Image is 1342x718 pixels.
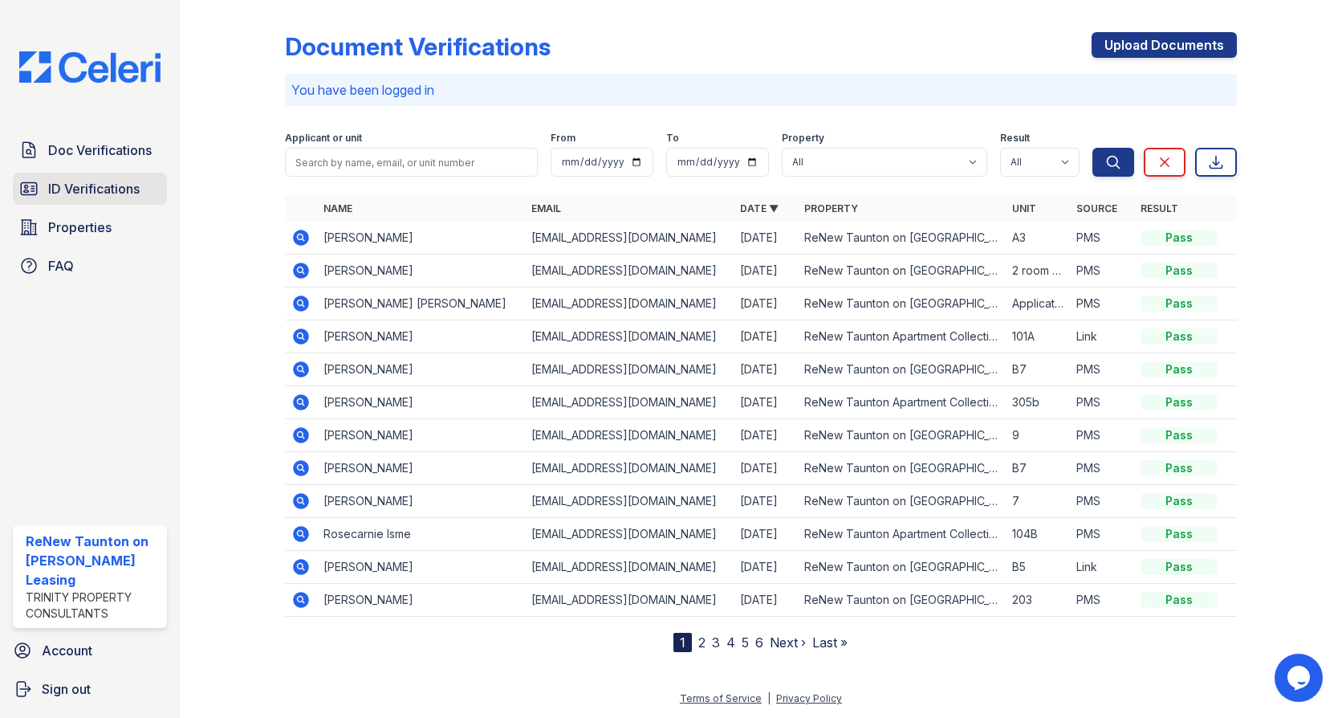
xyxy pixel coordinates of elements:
div: Pass [1141,526,1218,542]
span: Doc Verifications [48,141,152,160]
a: Unit [1012,202,1036,214]
div: Pass [1141,394,1218,410]
td: 101A [1006,320,1070,353]
td: Link [1070,551,1134,584]
iframe: chat widget [1275,654,1326,702]
td: B5 [1006,551,1070,584]
td: Link [1070,320,1134,353]
div: Pass [1141,230,1218,246]
td: [PERSON_NAME] [317,222,525,255]
a: 5 [742,634,749,651]
td: [DATE] [734,452,798,485]
td: ReNew Taunton on [GEOGRAPHIC_DATA] [798,485,1006,518]
a: Source [1076,202,1117,214]
td: [PERSON_NAME] [PERSON_NAME] [317,288,525,320]
td: [DATE] [734,419,798,452]
td: 305b [1006,386,1070,419]
td: PMS [1070,518,1134,551]
td: PMS [1070,485,1134,518]
td: 2 room apartments [1006,255,1070,288]
td: [PERSON_NAME] [317,485,525,518]
td: PMS [1070,584,1134,617]
td: [EMAIL_ADDRESS][DOMAIN_NAME] [525,485,733,518]
td: [PERSON_NAME] [317,584,525,617]
td: B7 [1006,452,1070,485]
a: Upload Documents [1092,32,1237,58]
a: Account [6,634,173,667]
a: Date ▼ [740,202,779,214]
td: [PERSON_NAME] [317,255,525,288]
label: Result [1000,132,1030,145]
td: [EMAIL_ADDRESS][DOMAIN_NAME] [525,222,733,255]
a: 4 [726,634,735,651]
p: You have been logged in [291,80,1230,100]
td: [DATE] [734,320,798,353]
span: Account [42,641,92,660]
div: Pass [1141,296,1218,312]
a: 2 [698,634,706,651]
td: ReNew Taunton on [GEOGRAPHIC_DATA] [798,419,1006,452]
span: Sign out [42,679,91,699]
td: [DATE] [734,353,798,386]
a: Terms of Service [680,692,762,704]
a: Properties [13,211,167,243]
div: Pass [1141,328,1218,345]
td: [DATE] [734,386,798,419]
a: Next › [770,634,806,651]
td: ReNew Taunton on [GEOGRAPHIC_DATA] [798,353,1006,386]
td: [EMAIL_ADDRESS][DOMAIN_NAME] [525,353,733,386]
div: Trinity Property Consultants [26,589,161,622]
a: 6 [755,634,763,651]
td: PMS [1070,222,1134,255]
a: Doc Verifications [13,134,167,166]
td: ReNew Taunton on [GEOGRAPHIC_DATA] [798,551,1006,584]
td: [PERSON_NAME] [317,353,525,386]
td: ReNew Taunton on [GEOGRAPHIC_DATA] [798,288,1006,320]
a: Sign out [6,673,173,705]
td: [PERSON_NAME] [317,320,525,353]
a: Property [804,202,858,214]
td: [DATE] [734,255,798,288]
div: Pass [1141,427,1218,443]
a: Last » [812,634,848,651]
span: Properties [48,218,112,237]
label: To [666,132,679,145]
td: [EMAIL_ADDRESS][DOMAIN_NAME] [525,518,733,551]
td: ReNew Taunton Apartment Collection [798,518,1006,551]
a: Privacy Policy [776,692,842,704]
td: ReNew Taunton on [GEOGRAPHIC_DATA] [798,222,1006,255]
div: Pass [1141,460,1218,476]
div: 1 [673,633,692,652]
a: Name [323,202,352,214]
img: CE_Logo_Blue-a8612792a0a2168367f1c8372b55b34899dd931a85d93a1a3d3e32e68fde9ad4.png [6,51,173,83]
td: Application # 20652518 [1006,288,1070,320]
td: [EMAIL_ADDRESS][DOMAIN_NAME] [525,386,733,419]
td: PMS [1070,255,1134,288]
span: FAQ [48,256,74,275]
td: PMS [1070,452,1134,485]
td: PMS [1070,419,1134,452]
td: PMS [1070,386,1134,419]
td: ReNew Taunton Apartment Collection [798,386,1006,419]
td: PMS [1070,353,1134,386]
td: 203 [1006,584,1070,617]
td: ReNew Taunton on [GEOGRAPHIC_DATA] [798,452,1006,485]
div: Pass [1141,361,1218,377]
div: Pass [1141,592,1218,608]
div: | [767,692,771,704]
span: ID Verifications [48,179,140,198]
td: [DATE] [734,518,798,551]
td: [DATE] [734,222,798,255]
div: ReNew Taunton on [PERSON_NAME] Leasing [26,532,161,589]
td: [PERSON_NAME] [317,452,525,485]
td: [DATE] [734,551,798,584]
td: [EMAIL_ADDRESS][DOMAIN_NAME] [525,320,733,353]
div: Pass [1141,263,1218,279]
td: [EMAIL_ADDRESS][DOMAIN_NAME] [525,419,733,452]
td: [EMAIL_ADDRESS][DOMAIN_NAME] [525,288,733,320]
td: ReNew Taunton Apartment Collection [798,320,1006,353]
td: 104B [1006,518,1070,551]
label: Applicant or unit [285,132,362,145]
td: [PERSON_NAME] [317,386,525,419]
a: FAQ [13,250,167,282]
